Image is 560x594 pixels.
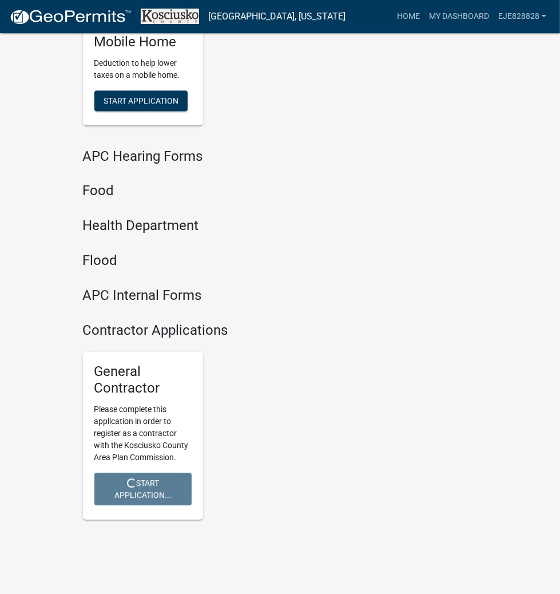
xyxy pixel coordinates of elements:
h5: General Contractor [94,363,192,397]
a: Home [392,6,424,27]
h4: Flood [83,252,340,269]
button: Start Application [94,90,188,111]
span: Start Application... [114,478,172,499]
a: [GEOGRAPHIC_DATA], [US_STATE] [208,7,345,26]
span: Start Application [104,96,178,105]
h4: APC Internal Forms [83,287,340,304]
p: Deduction to help lower taxes on a mobile home. [94,57,192,81]
p: Please complete this application in order to register as a contractor with the Kosciusko County A... [94,403,192,464]
a: My Dashboard [424,6,494,27]
h4: Health Department [83,217,340,234]
h4: Food [83,183,340,199]
img: Kosciusko County, Indiana [141,9,199,24]
wm-workflow-list-section: Contractor Applications [83,322,340,529]
button: Start Application... [94,473,192,505]
h4: Contractor Applications [83,322,340,339]
a: eje828828 [494,6,551,27]
h4: APC Hearing Forms [83,148,340,165]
